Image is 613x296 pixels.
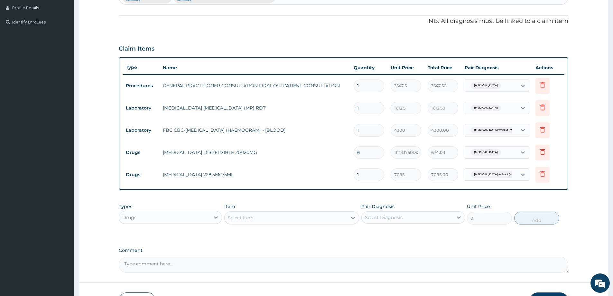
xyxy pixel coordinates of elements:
[123,124,160,136] td: Laboratory
[160,61,350,74] th: Name
[33,36,108,44] div: Chat with us now
[532,61,564,74] th: Actions
[119,45,154,53] h3: Claim Items
[467,203,490,210] label: Unit Price
[3,176,123,198] textarea: Type your message and hit 'Enter'
[160,146,350,159] td: [MEDICAL_DATA] DISPERSIBLE 20/120MG
[160,124,350,137] td: FBC CBC-[MEDICAL_DATA] (HAEMOGRAM) - [BLOOD]
[424,61,461,74] th: Total Price
[123,169,160,181] td: Drugs
[387,61,424,74] th: Unit Price
[224,203,235,210] label: Item
[123,62,160,73] th: Type
[350,61,387,74] th: Quantity
[160,79,350,92] td: GENERAL PRACTITIONER CONSULTATION FIRST OUTPATIENT CONSULTATION
[514,212,559,224] button: Add
[365,214,403,221] div: Select Diagnosis
[37,81,89,146] span: We're online!
[119,204,132,209] label: Types
[160,168,350,181] td: [MEDICAL_DATA] 228.5MG/5ML
[471,149,501,156] span: [MEDICAL_DATA]
[471,105,501,111] span: [MEDICAL_DATA]
[106,3,121,19] div: Minimize live chat window
[471,127,536,133] span: [MEDICAL_DATA] without [MEDICAL_DATA]
[123,80,160,92] td: Procedures
[471,82,501,89] span: [MEDICAL_DATA]
[12,32,26,48] img: d_794563401_company_1708531726252_794563401
[122,214,136,221] div: Drugs
[119,17,568,25] p: NB: All diagnosis must be linked to a claim item
[461,61,532,74] th: Pair Diagnosis
[123,147,160,158] td: Drugs
[228,215,254,221] div: Select Item
[471,171,536,178] span: [MEDICAL_DATA] without [MEDICAL_DATA]
[160,101,350,114] td: [MEDICAL_DATA] [MEDICAL_DATA] (MP) RDT
[123,102,160,114] td: Laboratory
[361,203,395,210] label: Pair Diagnosis
[119,248,568,253] label: Comment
